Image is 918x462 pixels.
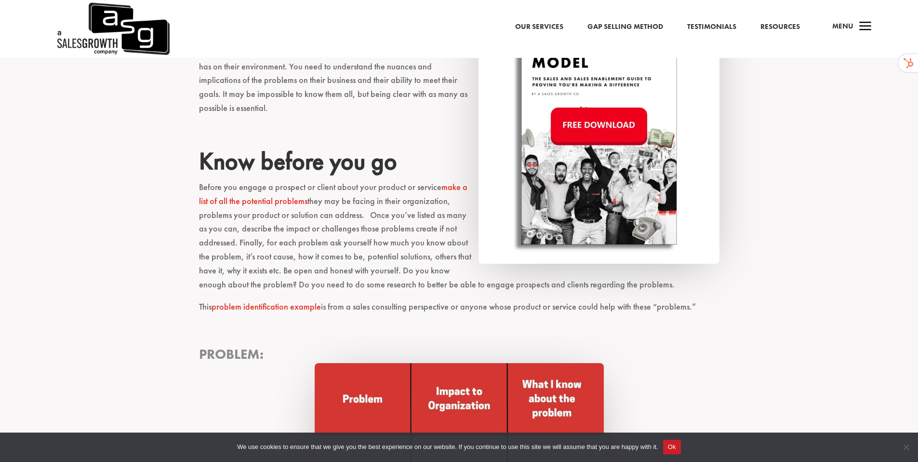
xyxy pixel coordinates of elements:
[901,442,911,452] span: No
[212,301,321,312] a: problem identification example
[199,180,719,300] p: Before you engage a prospect or client about your product or service they may be facing in their ...
[199,147,719,180] h2: Know before you go
[515,21,563,33] a: Our Services
[199,32,719,124] p: To increase the chances of connecting with your customer or prospect you need to be able to ident...
[199,181,467,206] a: make a list of all the potential problems
[832,21,853,31] span: Menu
[760,21,800,33] a: Resources
[687,21,736,33] a: Testimonials
[199,300,719,323] p: This is from a sales consulting perspective or anyone whose product or service could help with th...
[587,21,663,33] a: Gap Selling Method
[663,440,681,454] button: Ok
[237,442,658,452] span: We use cookies to ensure that we give you the best experience on our website. If you continue to ...
[856,17,875,37] span: a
